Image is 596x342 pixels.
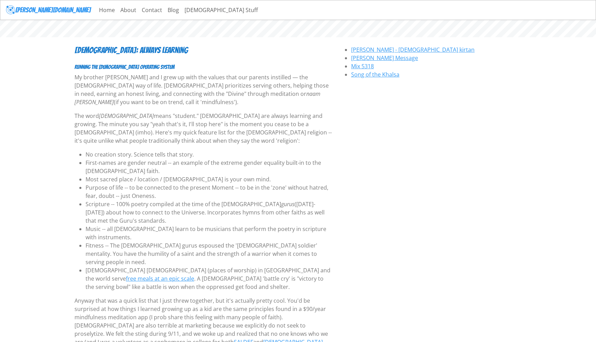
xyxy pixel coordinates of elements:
[6,3,91,17] a: [PERSON_NAME][DOMAIN_NAME]
[86,183,332,200] li: Purpose of life -- to be connected to the present Moment -- to be in the 'zone' without hatred, f...
[139,3,165,17] a: Contact
[182,3,261,17] a: [DEMOGRAPHIC_DATA] Stuff
[74,112,332,145] p: The word means "student." [DEMOGRAPHIC_DATA] are always learning and growing. The minute you say ...
[96,3,118,17] a: Home
[86,159,332,175] li: First-names are gender neutral -- an example of the extreme gender equality built-in to the [DEMO...
[86,150,332,159] li: No creation story. Science tells that story.
[74,64,332,70] h6: RUNNING THE [DEMOGRAPHIC_DATA] OPERATING SYSTEM
[165,3,182,17] a: Blog
[351,71,399,78] a: Song of the Khalsa
[86,175,332,183] li: Most sacred place / location / [DEMOGRAPHIC_DATA] is your own mind.
[86,200,332,225] li: Scripture -- 100% poetry compiled at the time of the [DEMOGRAPHIC_DATA] ([DATE]-[DATE]) about how...
[86,241,332,266] li: Fitness -- The [DEMOGRAPHIC_DATA] gurus espoused the '[DEMOGRAPHIC_DATA] soldier' mentality. You ...
[74,73,332,106] p: My brother [PERSON_NAME] and I grew up with the values that our parents instilled — the [DEMOGRAP...
[86,266,332,291] li: [DEMOGRAPHIC_DATA] [DEMOGRAPHIC_DATA] (places of worship) in [GEOGRAPHIC_DATA] and the world serv...
[74,46,332,56] h4: [DEMOGRAPHIC_DATA]: Always Learning
[118,3,139,17] a: About
[351,62,374,70] a: Mix 5318
[351,46,475,53] a: [PERSON_NAME] - [DEMOGRAPHIC_DATA] kirtan
[74,90,320,106] i: naam [PERSON_NAME]
[126,275,194,282] a: free meals at an epic scale
[281,200,295,208] i: gurus
[351,54,418,62] a: [PERSON_NAME] Message
[86,225,332,241] li: Music -- all [DEMOGRAPHIC_DATA] learn to be musicians that perform the poetry in scripture with i...
[99,112,154,120] i: [DEMOGRAPHIC_DATA]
